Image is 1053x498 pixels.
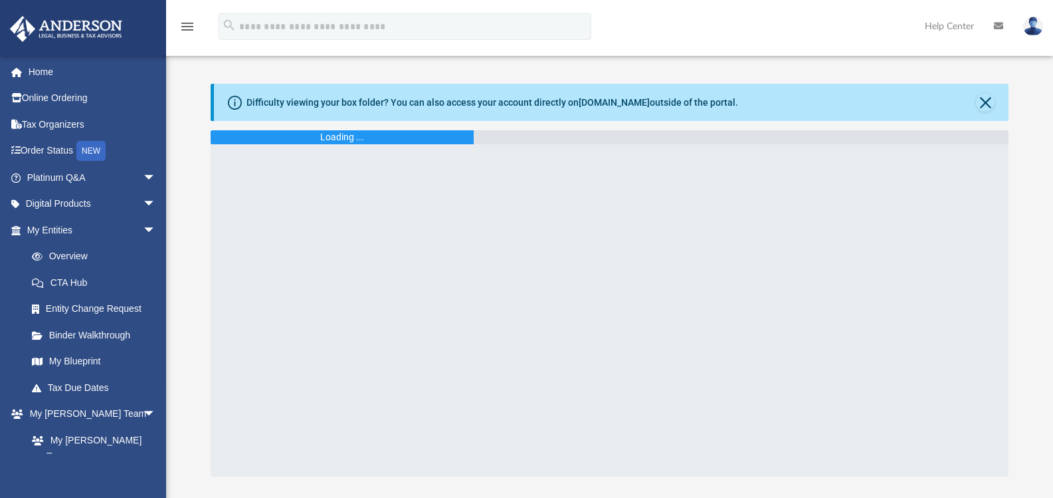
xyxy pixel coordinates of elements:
i: search [222,18,237,33]
a: Home [9,59,176,85]
i: menu [179,19,195,35]
div: NEW [76,141,106,161]
a: Tax Organizers [9,111,176,138]
span: arrow_drop_down [143,401,169,428]
img: Anderson Advisors Platinum Portal [6,16,126,42]
div: Difficulty viewing your box folder? You can also access your account directly on outside of the p... [246,96,738,110]
img: User Pic [1023,17,1043,36]
span: arrow_drop_down [143,217,169,244]
span: arrow_drop_down [143,164,169,191]
a: CTA Hub [19,269,176,296]
a: Overview [19,243,176,270]
span: arrow_drop_down [143,191,169,218]
a: My Entitiesarrow_drop_down [9,217,176,243]
a: [DOMAIN_NAME] [579,97,650,108]
a: My [PERSON_NAME] Team [19,427,163,469]
button: Close [976,93,995,112]
a: Order StatusNEW [9,138,176,165]
a: Binder Walkthrough [19,322,176,348]
a: Online Ordering [9,85,176,112]
a: Platinum Q&Aarrow_drop_down [9,164,176,191]
a: Tax Due Dates [19,374,176,401]
a: My Blueprint [19,348,169,375]
div: Loading ... [320,130,364,144]
a: My [PERSON_NAME] Teamarrow_drop_down [9,401,169,428]
a: Digital Productsarrow_drop_down [9,191,176,217]
a: Entity Change Request [19,296,176,322]
a: menu [179,25,195,35]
